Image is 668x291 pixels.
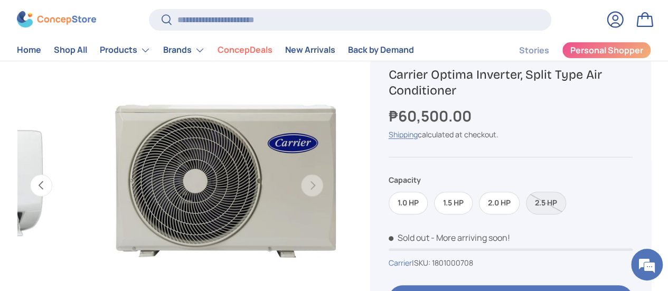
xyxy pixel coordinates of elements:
p: - More arriving soon! [431,232,510,243]
span: SKU: [414,258,430,268]
legend: Capacity [389,174,421,185]
a: Carrier [389,258,412,268]
a: Shop All [54,40,87,61]
a: Personal Shopper [562,42,651,59]
img: ConcepStore [17,12,96,28]
a: Home [17,40,41,61]
label: Sold out [526,192,566,214]
h1: Carrier Optima Inverter, Split Type Air Conditioner [389,67,633,99]
span: We're online! [61,81,146,188]
a: New Arrivals [285,40,335,61]
span: Personal Shopper [570,46,643,55]
div: calculated at checkout. [389,129,633,140]
summary: Brands [157,40,211,61]
div: Minimize live chat window [173,5,199,31]
span: | [412,258,473,268]
div: Chat with us now [55,59,177,73]
textarea: Type your message and hit 'Enter' [5,185,201,222]
a: ConcepDeals [218,40,272,61]
span: 1801000708 [432,258,473,268]
summary: Products [93,40,157,61]
a: Stories [519,40,549,61]
span: Sold out [389,232,429,243]
nav: Primary [17,40,414,61]
nav: Secondary [494,40,651,61]
a: Shipping [389,129,418,139]
a: Back by Demand [348,40,414,61]
strong: ₱60,500.00 [389,106,474,126]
